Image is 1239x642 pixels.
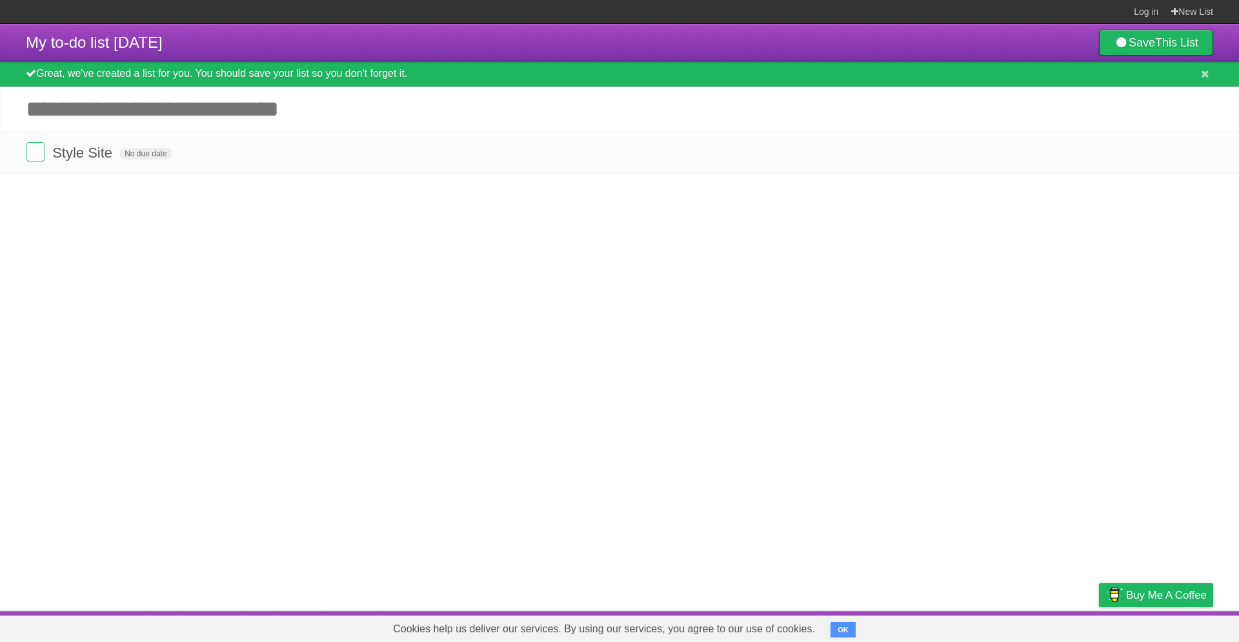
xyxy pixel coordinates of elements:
span: Cookies help us deliver our services. By using our services, you agree to our use of cookies. [380,616,828,642]
a: Buy me a coffee [1099,583,1213,607]
b: This List [1155,36,1198,49]
a: Privacy [1082,614,1116,639]
a: SaveThis List [1099,30,1213,56]
a: About [927,614,954,639]
span: Buy me a coffee [1126,584,1207,606]
button: OK [831,622,856,637]
span: My to-do list [DATE] [26,34,163,51]
a: Terms [1038,614,1067,639]
img: Buy me a coffee [1105,584,1123,606]
span: No due date [119,148,172,160]
span: Style Site [52,145,116,161]
a: Suggest a feature [1132,614,1213,639]
label: Done [26,142,45,161]
a: Developers [970,614,1022,639]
